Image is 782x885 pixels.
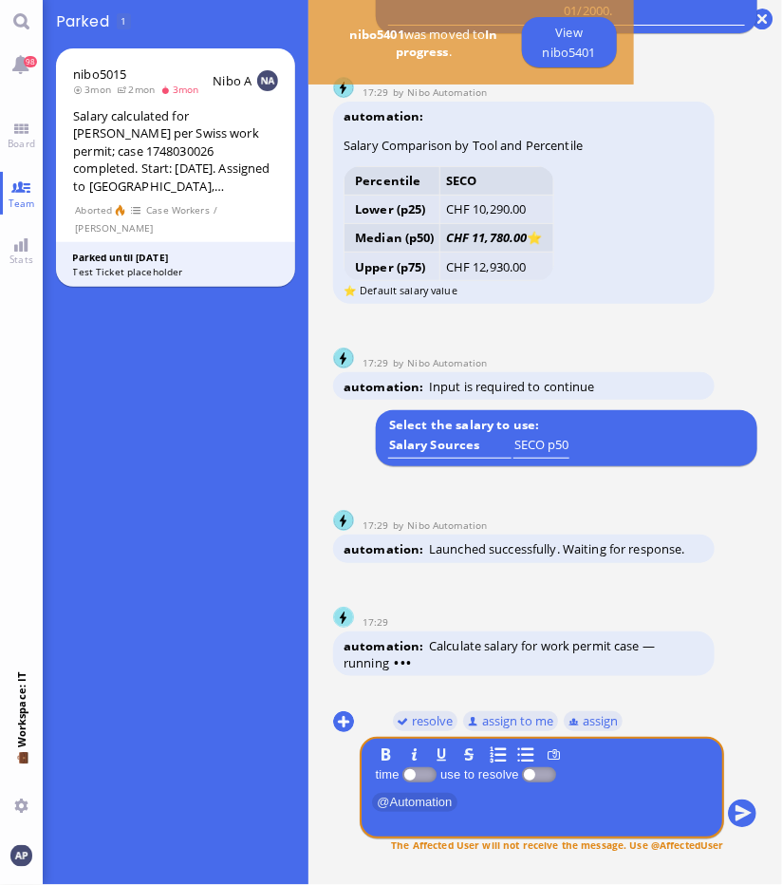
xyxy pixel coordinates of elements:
span: 17:29 [363,518,393,532]
span: Nibo A [213,72,251,89]
span: automation [344,107,429,124]
th: Percentile [344,166,440,195]
td: CHF 12,930.00 [440,252,554,280]
div: Parked until [DATE] [73,251,279,265]
img: Nibo Automation [334,348,355,369]
span: Parked [56,10,115,32]
span: 💼 Workspace: IT [14,748,28,791]
label: use to resolve [437,766,522,781]
div: Test Ticket placeholder [73,265,279,279]
p-inputswitch: use to resolve [522,767,556,781]
td: Salary Sources [388,435,512,460]
span: • [400,654,406,671]
span: 2mon [117,83,160,96]
span: automation [344,540,429,557]
th: SECO [440,166,554,195]
span: @ [377,795,389,809]
span: Automation [372,793,457,812]
span: The Affected User will not receive the message. Use @AffectedUser [391,838,723,851]
a: nibo5015 [73,66,126,83]
span: automation@nibo.ai [408,85,488,99]
div: Salary calculated for [PERSON_NAME] per Swiss work permit; case 1748030026 completed. Start: [DAT... [73,107,278,196]
span: by [393,518,408,532]
button: assign [564,710,624,731]
span: Aborted [75,202,113,218]
label: time [372,766,403,781]
b: In progress [396,26,498,60]
img: NA [257,70,278,91]
span: Team [4,197,40,210]
p-inputswitch: Log time spent [402,767,437,781]
b: Select the salary to use: [386,413,543,437]
img: Nibo Automation [334,78,355,99]
button: I [403,744,424,764]
i: CHF 11,780.00 [446,229,528,246]
span: 3mon [73,83,117,96]
span: • [395,654,400,671]
span: Case Workers [146,202,211,218]
button: B [376,744,397,764]
b: nibo5401 [349,26,404,43]
span: by [393,356,408,369]
span: automation@nibo.ai [408,518,488,532]
span: / [213,202,218,218]
span: 1 [121,14,126,28]
span: 17:29 [363,615,393,629]
div: undefined [514,436,568,453]
span: automation [344,637,429,654]
strong: Upper (p75) [355,258,425,275]
span: 17:29 [363,85,393,99]
strong: Lower (p25) [355,200,425,217]
h3: Salary Comparison by Tool and Percentile [344,137,704,154]
span: 3mon [161,83,205,96]
span: Stats [5,253,38,266]
img: You [10,845,31,866]
img: Nibo Automation [334,511,355,532]
span: automation [344,378,429,395]
span: Calculate salary for work permit case — running [344,637,655,671]
span: by [393,85,408,99]
button: U [432,744,453,764]
button: S [459,744,480,764]
strong: Median (p50) [355,229,435,246]
span: [PERSON_NAME] [75,220,154,236]
a: View nibo5401 [522,17,617,67]
span: 17:29 [363,356,393,369]
span: automation@nibo.ai [408,356,488,369]
span: was moved to . [326,26,521,60]
small: ⭐ Default salary value [344,283,457,297]
button: resolve [393,710,458,731]
td: CHF 10,290.00 [440,195,554,223]
span: • [406,654,412,671]
button: assign to me [463,710,559,731]
span: Launched successfully. Waiting for response. [429,540,685,557]
span: 98 [24,56,37,67]
span: Input is required to continue [429,378,595,395]
td: ⭐ [440,223,554,252]
span: Board [3,137,40,150]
